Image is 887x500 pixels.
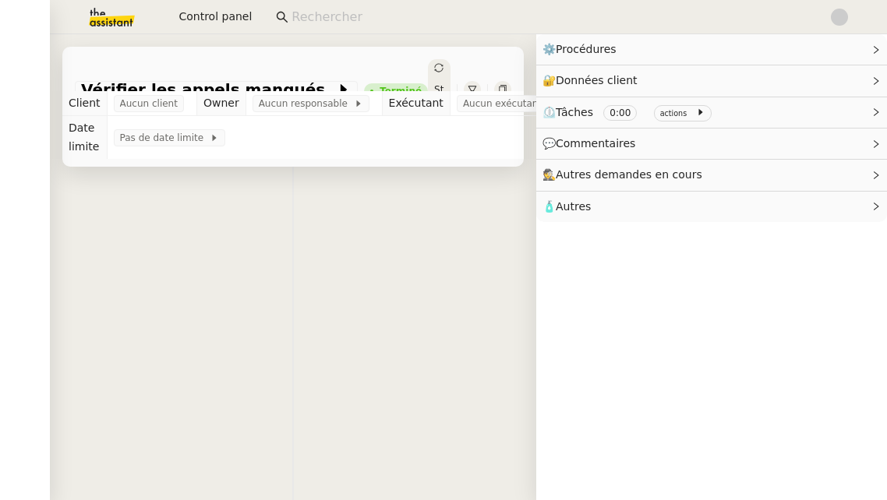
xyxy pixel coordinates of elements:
span: Commentaires [556,137,635,150]
span: Données client [556,74,638,86]
td: Exécutant [382,91,450,116]
span: Control panel [178,8,252,26]
input: Rechercher [292,7,813,28]
span: Aucun client [120,96,178,111]
div: 🔐Données client [536,65,887,96]
button: Control panel [166,6,261,28]
span: Autres [556,200,591,213]
span: Aucun exécutant [463,96,548,111]
span: Tâches [556,106,593,118]
span: 💬 [542,137,642,150]
div: 🕵️Autres demandes en cours [536,160,887,190]
span: Pas de date limite [120,130,210,146]
span: 🕵️ [542,168,709,181]
div: Terminé [380,86,422,96]
div: 💬Commentaires [536,129,887,159]
span: Autres demandes en cours [556,168,702,181]
span: Procédures [556,43,617,55]
span: Vérifier les appels manqués [81,82,336,97]
span: Aucun responsable [259,96,354,111]
div: 🧴Autres [536,192,887,222]
span: ⚙️ [542,40,624,58]
td: Client [62,91,107,116]
td: Owner [196,91,246,116]
span: 🔐 [542,72,644,90]
span: Statut [434,84,443,117]
div: ⏲️Tâches 0:00 actions [536,97,887,128]
div: ⚙️Procédures [536,34,887,65]
nz-tag: 0:00 [603,105,637,121]
span: 🧴 [542,200,591,213]
td: Date limite [62,116,107,159]
small: actions [660,109,687,118]
span: ⏲️ [542,106,718,118]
